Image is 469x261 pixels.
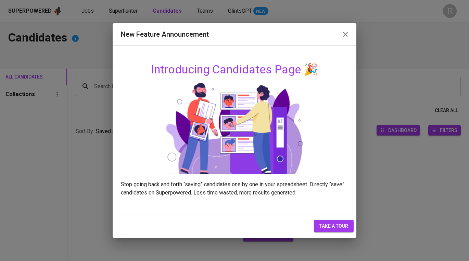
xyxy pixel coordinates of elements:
[166,82,303,175] img: onboarding_candidates.svg
[319,222,348,230] span: take a tour
[121,180,348,197] p: Stop going back and forth “saving” candidates one by one in your spreadsheet. Directly “save” can...
[121,62,348,77] h4: Introducing Candidates Page 🎉
[314,220,354,233] button: take a tour
[121,29,348,40] h2: New Feature Announcement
